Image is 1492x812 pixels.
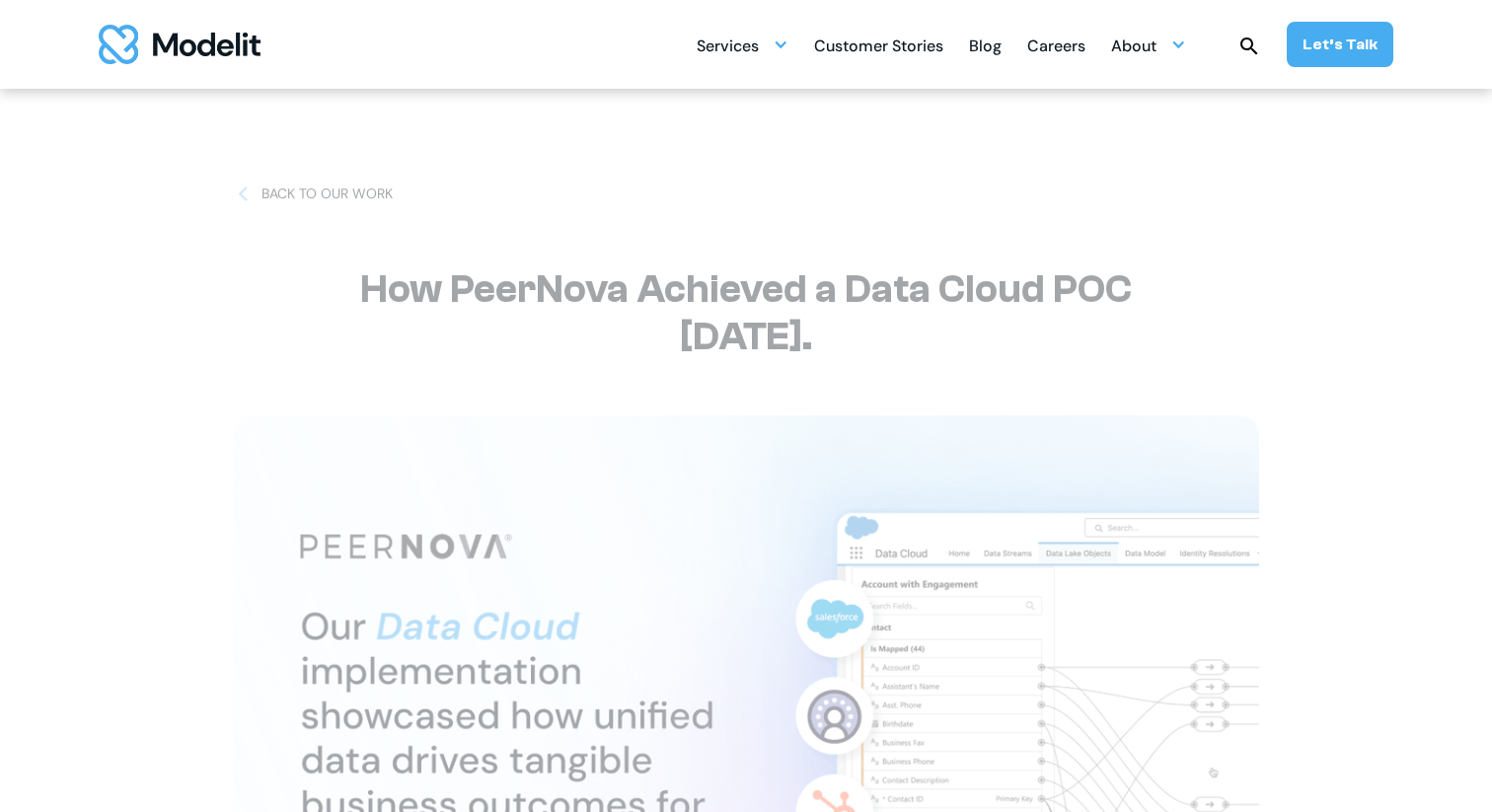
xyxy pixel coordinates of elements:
a: Customer Stories [814,26,943,64]
a: home [99,25,261,64]
img: modelit logo [99,25,261,64]
div: Services [697,26,788,64]
div: About [1111,26,1186,64]
div: Let’s Talk [1303,34,1378,55]
h1: How PeerNova Achieved a Data Cloud POC [DATE]. [302,265,1190,360]
a: Careers [1027,26,1085,64]
a: Let’s Talk [1287,22,1393,67]
a: BACK TO OUR WORK [233,184,393,204]
div: Careers [1027,29,1085,67]
div: Blog [969,29,1002,67]
div: About [1111,29,1156,67]
div: Customer Stories [814,29,943,67]
a: Blog [969,26,1002,64]
div: BACK TO OUR WORK [261,184,393,204]
div: Services [697,29,759,67]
